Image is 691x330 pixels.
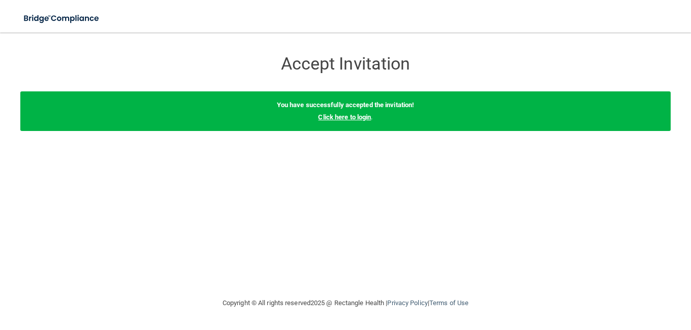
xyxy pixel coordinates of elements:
[20,91,671,131] div: .
[160,287,531,319] div: Copyright © All rights reserved 2025 @ Rectangle Health | |
[160,54,531,73] h3: Accept Invitation
[277,101,415,109] b: You have successfully accepted the invitation!
[387,299,427,307] a: Privacy Policy
[318,113,371,121] a: Click here to login
[15,8,109,29] img: bridge_compliance_login_screen.278c3ca4.svg
[429,299,468,307] a: Terms of Use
